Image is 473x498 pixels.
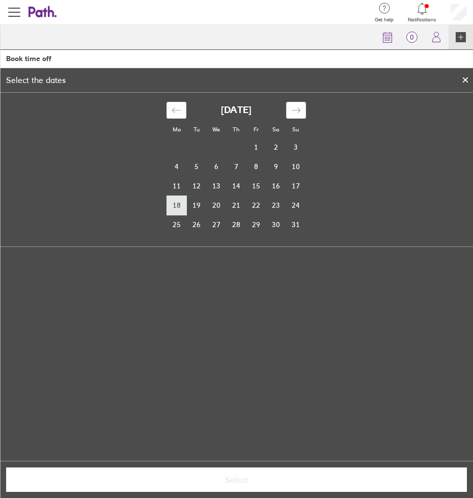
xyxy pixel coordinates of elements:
[292,126,299,133] small: Su
[286,137,306,157] td: Sunday, August 3, 2025
[207,215,227,234] td: Wednesday, August 27, 2025
[286,102,306,119] div: Move forward to switch to the next month.
[408,17,436,23] span: Notifications
[246,215,266,234] td: Friday, August 29, 2025
[286,157,306,176] td: Sunday, August 10, 2025
[266,137,286,157] td: Saturday, August 2, 2025
[187,196,207,215] td: Tuesday, August 19, 2025
[246,137,266,157] td: Friday, August 1, 2025
[246,176,266,196] td: Friday, August 15, 2025
[408,2,436,23] a: Notifications
[207,157,227,176] td: Wednesday, August 6, 2025
[266,176,286,196] td: Saturday, August 16, 2025
[167,196,187,215] td: Monday, August 18, 2025
[187,215,207,234] td: Tuesday, August 26, 2025
[187,176,207,196] td: Tuesday, August 12, 2025
[254,126,259,133] small: Fr
[246,196,266,215] td: Friday, August 22, 2025
[173,126,181,133] small: Mo
[286,176,306,196] td: Sunday, August 17, 2025
[400,33,424,41] span: 0
[212,126,220,133] small: We
[400,25,424,49] a: 0
[187,157,207,176] td: Tuesday, August 5, 2025
[266,196,286,215] td: Saturday, August 23, 2025
[272,126,279,133] small: Sa
[227,157,246,176] td: Thursday, August 7, 2025
[233,126,239,133] small: Th
[207,176,227,196] td: Wednesday, August 13, 2025
[167,157,187,176] td: Monday, August 4, 2025
[155,93,317,246] div: Calendar
[266,157,286,176] td: Saturday, August 9, 2025
[207,196,227,215] td: Wednesday, August 20, 2025
[166,102,186,119] div: Move backward to switch to the previous month.
[246,157,266,176] td: Friday, August 8, 2025
[227,196,246,215] td: Thursday, August 21, 2025
[13,475,460,484] span: Select
[375,17,394,23] span: Get help
[221,105,252,116] strong: [DATE]
[227,176,246,196] td: Thursday, August 14, 2025
[167,176,187,196] td: Monday, August 11, 2025
[227,215,246,234] td: Thursday, August 28, 2025
[6,467,467,492] button: Select
[266,215,286,234] td: Saturday, August 30, 2025
[6,54,51,63] div: Book time off
[193,126,200,133] small: Tu
[167,215,187,234] td: Monday, August 25, 2025
[286,196,306,215] td: Sunday, August 24, 2025
[286,215,306,234] td: Sunday, August 31, 2025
